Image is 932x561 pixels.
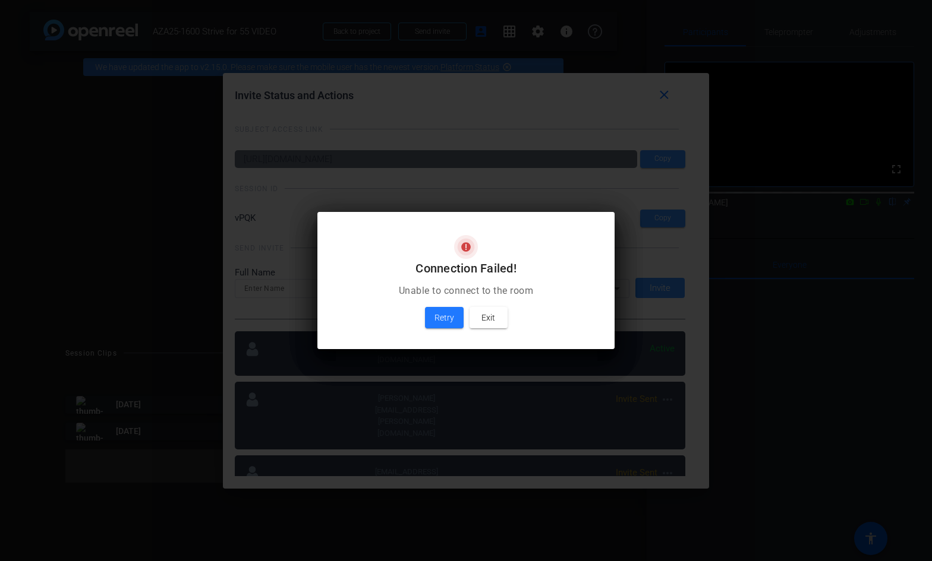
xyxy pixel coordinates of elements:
button: Retry [425,307,464,328]
p: Unable to connect to the room [332,284,600,298]
span: Exit [481,310,495,325]
span: Retry [434,310,454,325]
button: Exit [470,307,508,328]
h2: Connection Failed! [332,259,600,278]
